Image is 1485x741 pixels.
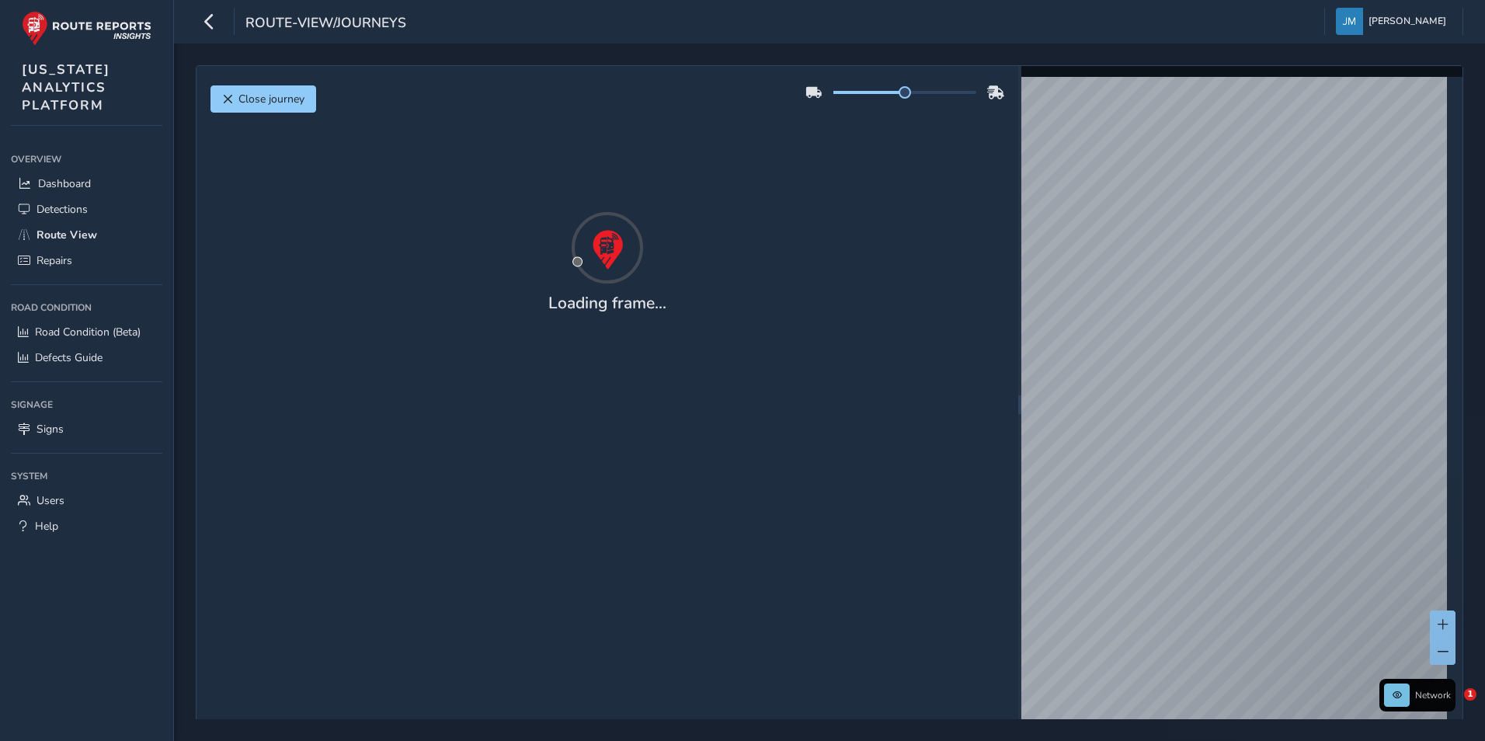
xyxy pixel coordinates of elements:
[37,493,64,508] span: Users
[35,350,103,365] span: Defects Guide
[1336,8,1452,35] button: [PERSON_NAME]
[11,393,162,416] div: Signage
[11,319,162,345] a: Road Condition (Beta)
[11,416,162,442] a: Signs
[38,176,91,191] span: Dashboard
[245,13,406,35] span: route-view/journeys
[11,148,162,171] div: Overview
[11,171,162,197] a: Dashboard
[1336,8,1363,35] img: diamond-layout
[238,92,304,106] span: Close journey
[11,488,162,513] a: Users
[11,296,162,319] div: Road Condition
[22,11,151,46] img: rr logo
[11,248,162,273] a: Repairs
[37,253,72,268] span: Repairs
[11,513,162,539] a: Help
[35,519,58,534] span: Help
[1464,688,1476,701] span: 1
[37,228,97,242] span: Route View
[1368,8,1446,35] span: [PERSON_NAME]
[11,464,162,488] div: System
[22,61,110,114] span: [US_STATE] ANALYTICS PLATFORM
[11,345,162,370] a: Defects Guide
[548,294,666,313] h4: Loading frame...
[11,222,162,248] a: Route View
[1415,689,1451,701] span: Network
[35,325,141,339] span: Road Condition (Beta)
[11,197,162,222] a: Detections
[1432,688,1469,725] iframe: Intercom live chat
[37,202,88,217] span: Detections
[37,422,64,437] span: Signs
[210,85,316,113] button: Close journey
